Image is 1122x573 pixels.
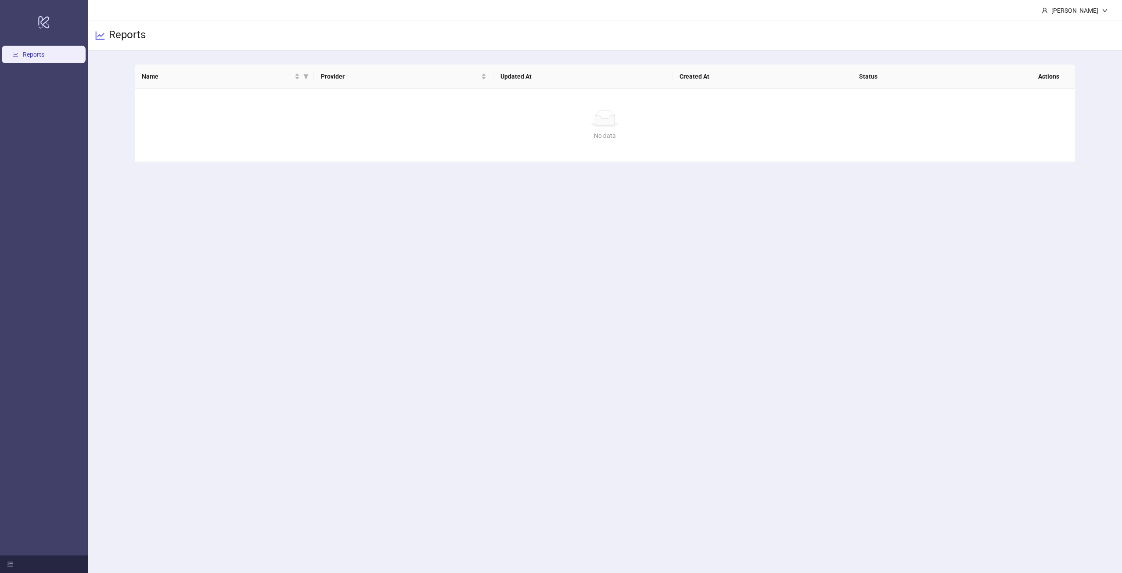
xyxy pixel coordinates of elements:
[1102,7,1108,14] span: down
[303,74,309,79] span: filter
[142,72,293,81] span: Name
[7,561,13,567] span: menu-fold
[852,65,1032,89] th: Status
[314,65,493,89] th: Provider
[109,28,146,43] h3: Reports
[1048,6,1102,15] div: [PERSON_NAME]
[321,72,479,81] span: Provider
[135,65,314,89] th: Name
[672,65,852,89] th: Created At
[23,51,44,58] a: Reports
[1042,7,1048,14] span: user
[95,30,105,41] span: line-chart
[302,70,310,83] span: filter
[1031,65,1075,89] th: Actions
[145,131,1065,141] div: No data
[493,65,673,89] th: Updated At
